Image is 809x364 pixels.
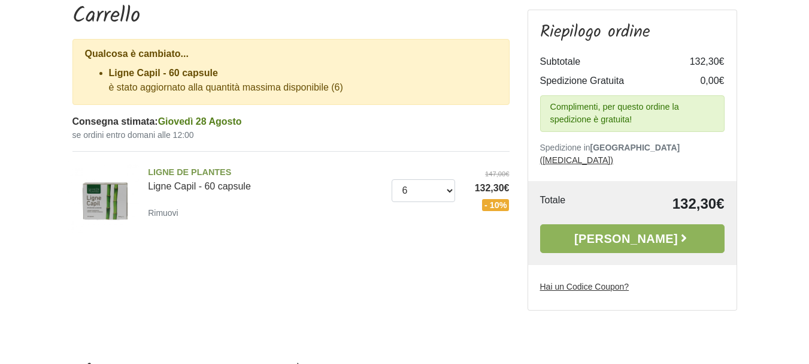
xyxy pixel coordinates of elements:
[68,161,140,233] img: Ligne Capil - 60 capsule
[540,281,629,293] label: Hai un Codice Coupon?
[148,205,183,220] a: Rimuovi
[109,66,497,95] li: è stato aggiornato alla quantità massima disponibile (6)
[109,68,218,78] strong: Ligne Capil - 60 capsule
[540,22,725,43] h3: Riepilogo ordine
[540,224,725,253] a: [PERSON_NAME]
[464,169,510,179] del: 147,00€
[540,193,601,215] td: Totale
[540,95,725,132] div: Complimenti, per questo ordine la spedizione è gratuita!
[540,52,677,71] td: Subtotale
[677,52,725,71] td: 132,30€
[148,166,383,179] span: LIGNE DE PLANTES
[677,71,725,91] td: 0,00€
[72,4,510,29] h1: Carrello
[158,116,242,127] span: Giovedì 28 Agosto
[540,282,629,291] u: Hai un Codice Coupon?
[482,199,510,211] span: - 10%
[148,208,178,218] small: Rimuovi
[464,181,510,195] span: 132,30€
[72,115,510,129] div: Consegna stimata:
[590,143,680,152] b: [GEOGRAPHIC_DATA]
[85,47,497,61] div: Qualcosa è cambiato...
[601,193,724,215] td: 132,30€
[148,166,383,191] a: LIGNE DE PLANTESLigne Capil - 60 capsule
[540,142,725,167] p: Spedizione in
[540,155,613,165] a: ([MEDICAL_DATA])
[72,129,510,142] small: se ordini entro domani alle 12:00
[540,71,677,91] td: Spedizione Gratuita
